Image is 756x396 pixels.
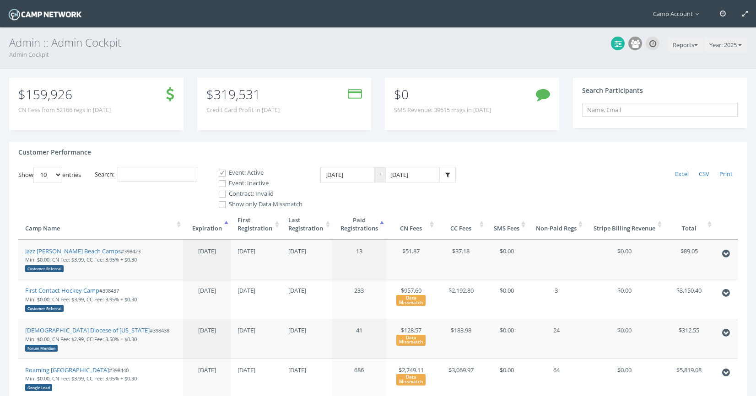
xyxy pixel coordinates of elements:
td: [DATE] [281,279,332,319]
span: Camp Account [653,10,703,18]
a: Admin Cockpit [9,50,49,59]
a: [DEMOGRAPHIC_DATA] Diocese of [US_STATE] [25,326,150,334]
span: [DATE] [198,326,216,334]
td: $89.05 [664,240,714,279]
td: 41 [332,319,386,359]
button: Reports [668,38,703,53]
a: First Contact Hockey Camp [25,286,99,294]
input: Name, Email [582,103,738,117]
span: Print [719,170,733,178]
th: Expiration: activate to sort column descending [183,209,231,240]
span: CSV [699,170,709,178]
td: $51.87 [386,240,436,279]
button: Year: 2025 [704,38,747,53]
div: Data Missmatch [396,374,426,385]
td: $128.57 [386,319,436,359]
th: Camp Name: activate to sort column ascending [18,209,183,240]
td: $0.00 [585,240,664,279]
a: Jazz [PERSON_NAME] Beach Camps [25,247,121,255]
a: Excel [670,167,694,182]
span: [DATE] [198,247,216,255]
a: CSV [694,167,714,182]
span: 159,926 [26,86,72,103]
small: #398437 Min: $0.00, CN Fee: $3.99, CC Fee: 3.95% + $0.30 [25,287,137,311]
div: Google Lead [25,384,52,391]
h3: Admin :: Admin Cockpit [9,37,747,48]
td: $0.00 [486,319,528,359]
td: 233 [332,279,386,319]
th: Total: activate to sort column ascending [664,209,714,240]
th: PaidRegistrations: activate to sort column ascending [332,209,386,240]
td: $0.00 [486,240,528,279]
img: Camp Network [7,6,83,22]
div: Data Missmatch [396,295,426,306]
td: [DATE] [281,240,332,279]
label: Contract: Invalid [211,189,302,198]
td: $312.55 [664,319,714,359]
td: $957.60 [386,279,436,319]
th: LastRegistration: activate to sort column ascending [281,209,332,240]
h4: Search Participants [582,87,643,94]
span: - [374,167,385,183]
select: Showentries [33,167,62,182]
td: 24 [528,319,585,359]
h4: Customer Performance [18,149,91,155]
td: $0.00 [585,319,664,359]
label: Search: [95,167,197,182]
label: Show only Data Missmatch [211,200,302,209]
p: $ [18,89,111,99]
td: $183.98 [436,319,486,359]
small: #398423 Min: $0.00, CN Fee: $3.99, CC Fee: 3.95% + $0.30 [25,248,140,272]
span: Year: 2025 [709,41,737,49]
td: $2,192.80 [436,279,486,319]
span: Credit Card Profit in [DATE] [206,106,280,114]
small: #398440 Min: $0.00, CN Fee: $3.99, CC Fee: 3.95% + $0.30 [25,367,137,391]
td: [DATE] [231,279,281,319]
span: [DATE] [198,286,216,294]
label: Event: Inactive [211,179,302,188]
label: Event: Active [211,168,302,177]
a: Roaming [GEOGRAPHIC_DATA] [25,366,109,374]
input: Date Range: From [320,167,374,183]
div: Customer Referral [25,265,64,272]
td: [DATE] [231,240,281,279]
span: CN Fees from 52166 regs in [DATE] [18,106,111,114]
td: [DATE] [281,319,332,359]
p: $ [206,89,280,99]
th: Non-Paid Regs: activate to sort column ascending [528,209,585,240]
div: Data Missmatch [396,335,426,346]
td: 13 [332,240,386,279]
th: FirstRegistration: activate to sort column ascending [231,209,281,240]
a: Print [714,167,738,182]
small: #398438 Min: $0.00, CN Fee: $2.99, CC Fee: 3.50% + $0.30 [25,327,169,351]
span: SMS Revenue: 39615 msgs in [DATE] [394,106,491,114]
th: SMS Fees: activate to sort column ascending [486,209,528,240]
span: Excel [675,170,689,178]
td: $0.00 [486,279,528,319]
span: [DATE] [198,366,216,374]
div: Forum Mention [25,345,58,352]
span: $0 [394,86,409,103]
input: Search: [118,167,197,182]
th: CC Fees: activate to sort column ascending [436,209,486,240]
td: 3 [528,279,585,319]
span: 319,531 [214,86,260,103]
input: Date Range: To [385,167,439,183]
label: Show entries [18,167,81,182]
td: $3,150.40 [664,279,714,319]
th: CN Fees: activate to sort column ascending [386,209,436,240]
td: [DATE] [231,319,281,359]
div: Customer Referral [25,305,64,312]
th: Stripe Billing Revenue: activate to sort column ascending [585,209,664,240]
td: $37.18 [436,240,486,279]
td: $0.00 [585,279,664,319]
